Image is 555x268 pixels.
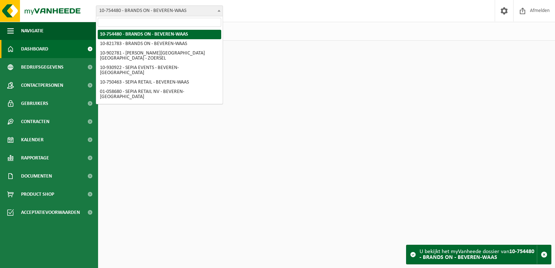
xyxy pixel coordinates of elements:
span: Bedrijfsgegevens [21,58,64,76]
li: 10-902781 - [PERSON_NAME][GEOGRAPHIC_DATA] [GEOGRAPHIC_DATA] - ZOERSEL [98,49,221,63]
span: Contactpersonen [21,76,63,94]
span: Documenten [21,167,52,185]
span: Kalender [21,131,44,149]
li: 01-058680 - SEPIA RETAIL NV - BEVEREN-[GEOGRAPHIC_DATA] [98,87,221,102]
span: 10-754480 - BRANDS ON - BEVEREN-WAAS [96,6,223,16]
strong: 10-754480 - BRANDS ON - BEVEREN-WAAS [420,249,534,260]
span: Gebruikers [21,94,48,113]
li: 10-918625 - [PERSON_NAME][GEOGRAPHIC_DATA] - [GEOGRAPHIC_DATA] - [GEOGRAPHIC_DATA]-[GEOGRAPHIC_DATA] [98,102,221,121]
li: 10-754480 - BRANDS ON - BEVEREN-WAAS [98,30,221,39]
li: 10-930922 - SEPIA EVENTS - BEVEREN-[GEOGRAPHIC_DATA] [98,63,221,78]
span: 10-754480 - BRANDS ON - BEVEREN-WAAS [96,5,223,16]
span: Rapportage [21,149,49,167]
span: Dashboard [21,40,48,58]
span: Contracten [21,113,49,131]
span: Acceptatievoorwaarden [21,203,80,222]
li: 10-750463 - SEPIA RETAIL - BEVEREN-WAAS [98,78,221,87]
div: U bekijkt het myVanheede dossier van [420,245,537,264]
span: Product Shop [21,185,54,203]
span: Navigatie [21,22,44,40]
li: 10-821783 - BRANDS ON - BEVEREN-WAAS [98,39,221,49]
